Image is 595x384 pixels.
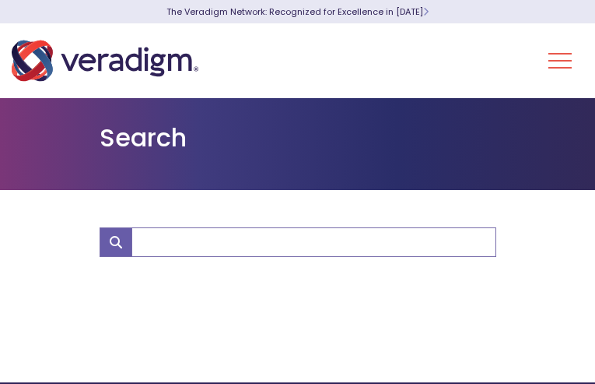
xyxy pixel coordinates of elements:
[12,35,198,86] img: Veradigm logo
[548,41,572,81] button: Toggle Navigation Menu
[423,5,429,18] span: Learn More
[166,5,429,18] a: The Veradigm Network: Recognized for Excellence in [DATE]Learn More
[100,123,496,153] h1: Search
[131,227,496,257] input: Search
